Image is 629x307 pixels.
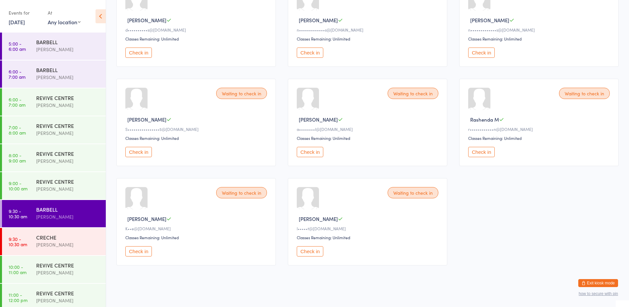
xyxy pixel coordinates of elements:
div: Classes Remaining: Unlimited [297,36,440,42]
div: [PERSON_NAME] [36,73,100,81]
div: S••••••••••••••••5@[DOMAIN_NAME] [125,126,269,132]
div: [PERSON_NAME] [36,157,100,165]
span: [PERSON_NAME] [127,116,166,123]
div: Waiting to check in [388,88,438,99]
a: [DATE] [9,18,25,26]
div: [PERSON_NAME] [36,185,100,193]
time: 9:00 - 10:00 am [9,180,28,191]
div: [PERSON_NAME] [36,269,100,276]
div: [PERSON_NAME] [36,297,100,304]
button: Exit kiosk mode [578,279,618,287]
div: Classes Remaining: Unlimited [468,36,612,42]
time: 8:00 - 9:00 am [9,153,26,163]
div: REVIVE CENTRE [36,178,100,185]
a: 6:00 -7:00 amBARBELL[PERSON_NAME] [2,60,106,88]
div: At [48,7,81,18]
div: Classes Remaining: Unlimited [297,235,440,240]
div: BARBELL [36,38,100,46]
div: [PERSON_NAME] [36,101,100,109]
button: Check in [297,246,323,256]
div: Waiting to check in [388,187,438,198]
button: Check in [468,48,495,58]
a: 7:00 -8:00 amREVIVE CENTRE[PERSON_NAME] [2,116,106,144]
button: Check in [125,48,152,58]
span: [PERSON_NAME] [127,17,166,24]
div: REVIVE CENTRE [36,94,100,101]
div: Classes Remaining: Unlimited [125,135,269,141]
div: n•••••••••••••s@[DOMAIN_NAME] [297,27,440,33]
div: [PERSON_NAME] [36,213,100,221]
span: [PERSON_NAME] [470,17,509,24]
div: Waiting to check in [216,187,267,198]
a: 5:00 -6:00 amBARBELL[PERSON_NAME] [2,33,106,60]
div: d••••••••••s@[DOMAIN_NAME] [125,27,269,33]
time: 11:00 - 12:00 pm [9,292,28,303]
button: Check in [297,48,323,58]
a: 10:00 -11:00 amREVIVE CENTRE[PERSON_NAME] [2,256,106,283]
span: Rashenda M [470,116,499,123]
div: REVIVE CENTRE [36,289,100,297]
span: [PERSON_NAME] [299,116,338,123]
time: 9:30 - 10:30 am [9,208,27,219]
div: BARBELL [36,66,100,73]
time: 6:00 - 7:00 am [9,69,26,79]
div: Classes Remaining: Unlimited [125,36,269,42]
time: 9:30 - 10:30 am [9,236,27,247]
time: 5:00 - 6:00 am [9,41,26,51]
div: Events for [9,7,41,18]
div: K••e@[DOMAIN_NAME] [125,226,269,231]
span: [PERSON_NAME] [127,215,166,222]
div: n•••••••••••••s@[DOMAIN_NAME] [468,27,612,33]
button: how to secure with pin [579,291,618,296]
button: Check in [297,147,323,157]
a: 8:00 -9:00 amREVIVE CENTRE[PERSON_NAME] [2,144,106,171]
span: [PERSON_NAME] [299,17,338,24]
div: Classes Remaining: Unlimited [297,135,440,141]
div: Waiting to check in [216,88,267,99]
div: BARBELL [36,206,100,213]
button: Check in [125,147,152,157]
div: Classes Remaining: Unlimited [125,235,269,240]
a: 9:30 -10:30 amCRECHE[PERSON_NAME] [2,228,106,255]
time: 10:00 - 11:00 am [9,264,27,275]
div: REVIVE CENTRE [36,150,100,157]
div: REVIVE CENTRE [36,261,100,269]
div: [PERSON_NAME] [36,46,100,53]
div: [PERSON_NAME] [36,129,100,137]
div: a••••••••l@[DOMAIN_NAME] [297,126,440,132]
div: CRECHE [36,234,100,241]
div: Any location [48,18,81,26]
div: r••••••••••••n@[DOMAIN_NAME] [468,126,612,132]
a: 9:30 -10:30 amBARBELL[PERSON_NAME] [2,200,106,227]
time: 6:00 - 7:00 am [9,97,26,107]
div: REVIVE CENTRE [36,122,100,129]
span: [PERSON_NAME] [299,215,338,222]
button: Check in [125,246,152,256]
div: [PERSON_NAME] [36,241,100,249]
a: 9:00 -10:00 amREVIVE CENTRE[PERSON_NAME] [2,172,106,199]
button: Check in [468,147,495,157]
time: 7:00 - 8:00 am [9,125,26,135]
a: 6:00 -7:00 amREVIVE CENTRE[PERSON_NAME] [2,88,106,116]
div: l•••••t@[DOMAIN_NAME] [297,226,440,231]
div: Waiting to check in [559,88,610,99]
div: Classes Remaining: Unlimited [468,135,612,141]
